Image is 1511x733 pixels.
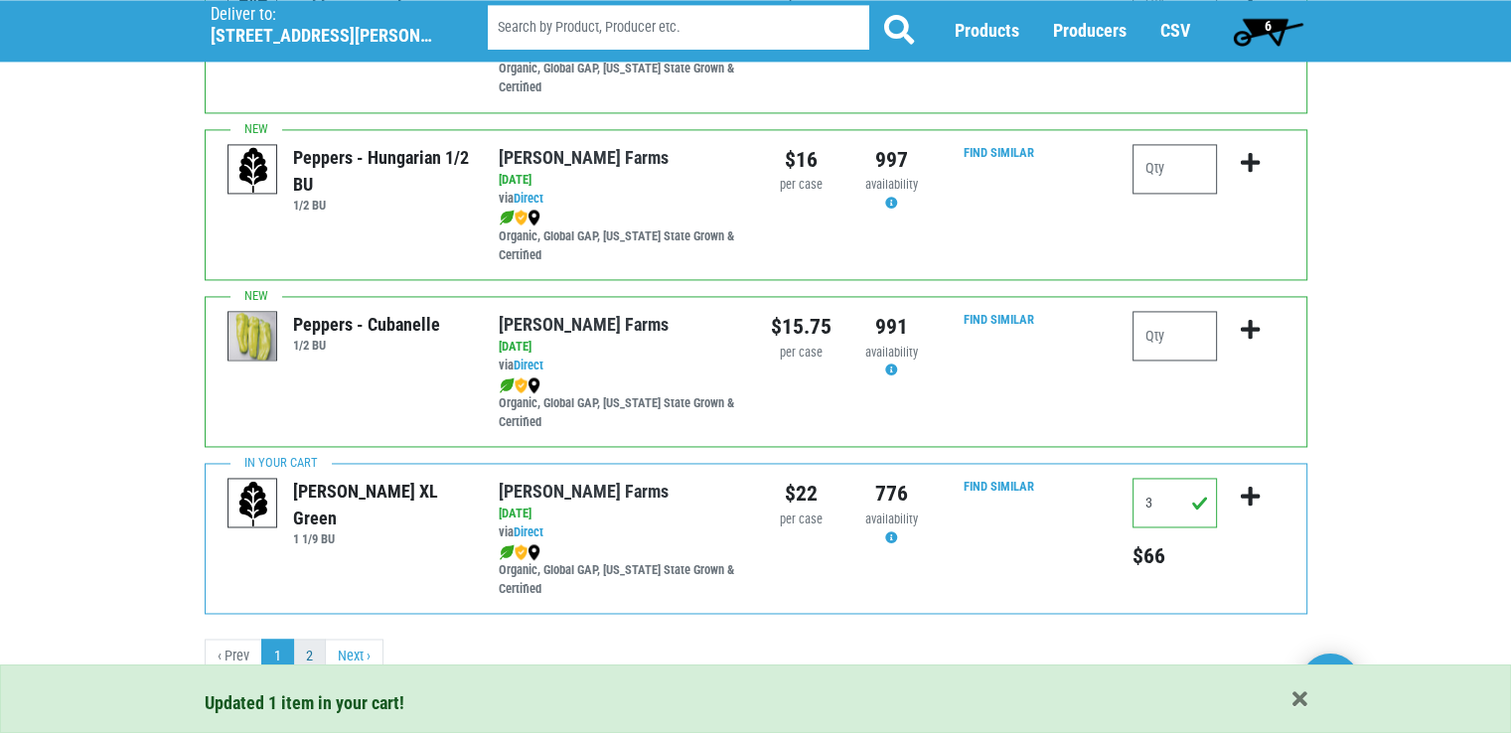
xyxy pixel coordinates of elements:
img: placeholder-variety-43d6402dacf2d531de610a020419775a.svg [228,145,278,195]
input: Qty [1133,311,1217,361]
a: CSV [1160,21,1190,42]
div: via [499,357,740,375]
div: Organic, Global GAP, [US_STATE] State Grown & Certified [499,209,740,265]
div: per case [771,511,831,529]
a: Direct [514,191,543,206]
div: Organic, Global GAP, [US_STATE] State Grown & Certified [499,542,740,599]
h6: 1 1/9 BU [293,531,469,546]
img: leaf-e5c59151409436ccce96b2ca1b28e03c.png [499,210,515,225]
img: leaf-e5c59151409436ccce96b2ca1b28e03c.png [499,544,515,560]
img: leaf-e5c59151409436ccce96b2ca1b28e03c.png [499,377,515,393]
h5: [STREET_ADDRESS][PERSON_NAME] [211,25,437,47]
a: next [325,639,383,674]
img: map_marker-0e94453035b3232a4d21701695807de9.png [528,210,540,225]
img: safety-e55c860ca8c00a9c171001a62a92dabd.png [515,544,528,560]
input: Qty [1133,144,1217,194]
a: 2 [293,639,326,674]
span: 6 [1265,18,1272,34]
a: Direct [514,524,543,539]
div: per case [771,176,831,195]
div: Peppers - Hungarian 1/2 BU [293,144,469,198]
div: Organic, Global GAP, [US_STATE] State Grown & Certified [499,375,740,432]
div: via [499,190,740,209]
img: map_marker-0e94453035b3232a4d21701695807de9.png [528,377,540,393]
p: Deliver to: [211,5,437,25]
div: via [499,523,740,542]
img: safety-e55c860ca8c00a9c171001a62a92dabd.png [515,210,528,225]
a: 6 [1224,11,1312,51]
a: 1 [261,639,294,674]
a: [PERSON_NAME] Farms [499,314,669,335]
a: Find Similar [964,145,1034,160]
h6: 1/2 BU [293,338,440,353]
a: [PERSON_NAME] Farms [499,147,669,168]
div: [PERSON_NAME] XL Green [293,478,469,531]
div: $16 [771,144,831,176]
div: 776 [861,478,922,510]
h5: Total price [1133,543,1217,569]
img: placeholder-variety-43d6402dacf2d531de610a020419775a.svg [228,479,278,528]
img: safety-e55c860ca8c00a9c171001a62a92dabd.png [515,377,528,393]
div: $22 [771,478,831,510]
input: Qty [1133,478,1217,527]
a: Find Similar [964,312,1034,327]
a: Find Similar [964,479,1034,494]
div: $15.75 [771,311,831,343]
div: Updated 1 item in your cart! [205,689,1307,716]
nav: pager [205,639,1307,674]
div: Organic, Global GAP, [US_STATE] State Grown & Certified [499,42,740,98]
div: 991 [861,311,922,343]
div: Peppers - Cubanelle [293,311,440,338]
div: Availability may be subject to change. [861,511,922,548]
a: Products [955,21,1019,42]
a: [PERSON_NAME] Farms [499,481,669,502]
a: Producers [1053,21,1127,42]
div: per case [771,344,831,363]
input: Search by Product, Producer etc. [488,6,869,51]
div: [DATE] [499,171,740,190]
a: Peppers - Cubanelle [228,328,278,345]
div: [DATE] [499,338,740,357]
a: Direct [514,358,543,372]
img: map_marker-0e94453035b3232a4d21701695807de9.png [528,544,540,560]
h6: 1/2 BU [293,198,469,213]
span: availability [865,177,918,192]
div: 997 [861,144,922,176]
div: [DATE] [499,505,740,523]
span: availability [865,512,918,526]
span: availability [865,345,918,360]
img: thumbnail-0a21d7569dbf8d3013673048c6385dc6.png [228,312,278,362]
